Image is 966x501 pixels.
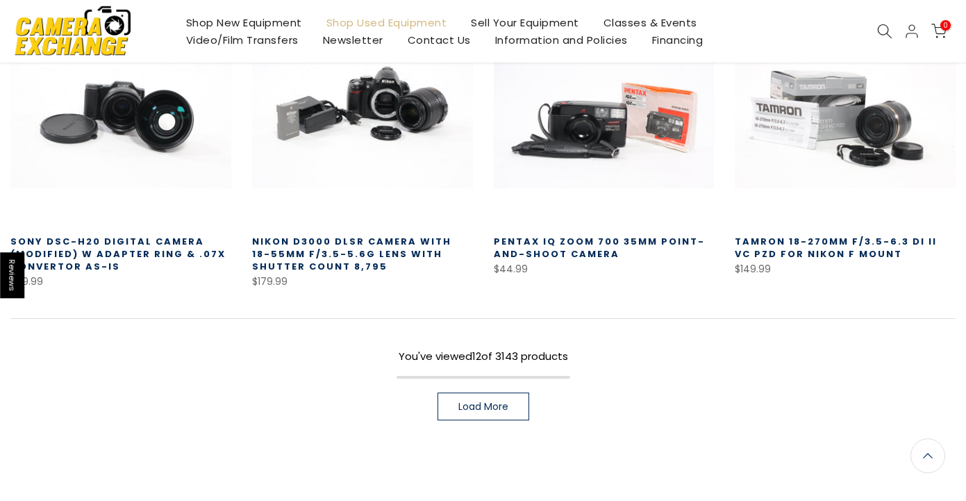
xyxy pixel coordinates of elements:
a: Shop New Equipment [174,14,314,31]
a: Financing [640,31,715,49]
a: Tamron 18-270mm f/3.5-6.3 Di II VC PZD for Nikon F Mount [735,235,937,261]
a: Shop Used Equipment [314,14,459,31]
a: Pentax IQ Zoom 700 35mm Point-and-Shoot Camera [494,235,705,261]
a: Sell Your Equipment [459,14,592,31]
span: 0 [940,20,951,31]
span: You've viewed of 3143 products [399,349,568,363]
a: Load More [438,393,529,420]
div: $179.99 [252,273,473,290]
a: Newsletter [310,31,395,49]
div: $69.99 [10,273,231,290]
span: Load More [458,402,508,411]
a: Back to the top [910,438,945,473]
a: Classes & Events [591,14,709,31]
a: Information and Policies [483,31,640,49]
div: $149.99 [735,261,956,278]
div: $44.99 [494,261,715,278]
a: Nikon D3000 DLSR Camera with 18-55mm f/3.5-5.6G Lens with Shutter Count 8,795 [252,235,451,273]
a: 0 [931,24,947,39]
a: Video/Film Transfers [174,31,310,49]
span: 12 [472,349,481,363]
a: Contact Us [395,31,483,49]
a: Sony DSC-H20 Digital Camera (Modified) w Adapter Ring & .07x Convertor AS-IS [10,235,226,273]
